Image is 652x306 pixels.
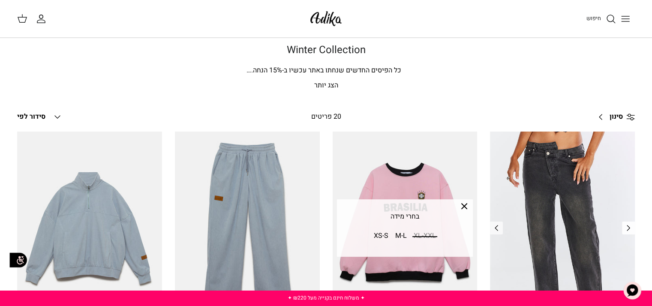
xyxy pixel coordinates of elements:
h1: Winter Collection [26,44,626,57]
a: Previous [490,222,503,234]
span: סינון [610,111,623,123]
span: חיפוש [586,14,601,22]
p: הצג יותר [26,80,626,91]
a: Previous [622,222,635,234]
a: החשבון שלי [36,14,50,24]
img: accessibility_icon02.svg [6,248,30,272]
div: 20 פריטים [252,111,400,123]
a: סינון [592,107,635,127]
button: סידור לפי [17,108,63,126]
span: 15 [269,65,277,75]
span: סידור לפי [17,111,45,122]
span: כל הפיסים החדשים שנחתו באתר עכשיו ב- [282,65,401,75]
a: ✦ משלוח חינם בקנייה מעל ₪220 ✦ [287,294,364,302]
button: Toggle menu [616,9,635,28]
p: XS-S [373,229,390,243]
img: Adika IL [308,9,344,29]
a: חיפוש [586,14,616,24]
p: M-L [394,229,408,243]
p: XL-XXL [412,229,437,243]
p: בחרי מידה [338,211,472,222]
span: % הנחה. [246,65,282,75]
button: צ'אט [619,278,645,303]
